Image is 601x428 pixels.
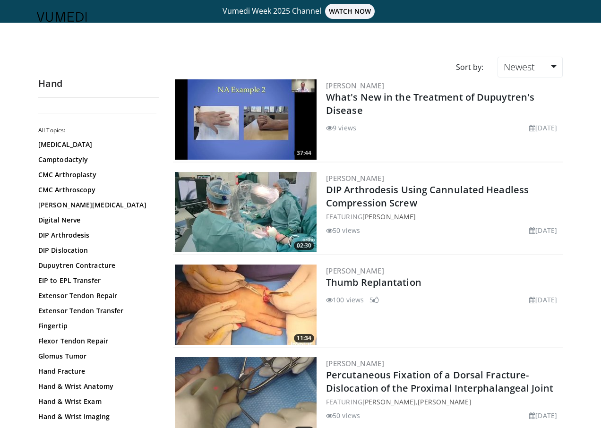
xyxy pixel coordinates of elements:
a: Hand & Wrist Exam [38,397,154,406]
a: [MEDICAL_DATA] [38,140,154,149]
span: 02:30 [294,241,314,250]
a: Hand & Wrist Anatomy [38,382,154,391]
li: 50 views [326,411,360,420]
div: FEATURING , [326,397,561,407]
li: [DATE] [529,225,557,235]
a: [PERSON_NAME][MEDICAL_DATA] [38,200,154,210]
li: 5 [369,295,379,305]
a: Camptodactyly [38,155,154,164]
span: 11:34 [294,334,314,342]
a: Fingertip [38,321,154,331]
div: FEATURING [326,212,561,222]
li: [DATE] [529,123,557,133]
a: Thumb Replantation [326,276,421,289]
a: [PERSON_NAME] [362,212,416,221]
img: 4a709f52-b153-496d-b598-5f95d3c5e018.300x170_q85_crop-smart_upscale.jpg [175,79,317,160]
a: Hand & Wrist Imaging [38,412,154,421]
li: 50 views [326,225,360,235]
a: CMC Arthroscopy [38,185,154,195]
div: Sort by: [449,57,490,77]
a: DIP Arthrodesis Using Cannulated Headless Compression Screw [326,183,529,209]
a: 37:44 [175,79,317,160]
a: Hand Fracture [38,367,154,376]
img: VuMedi Logo [37,12,87,22]
a: What's New in the Treatment of Dupuytren's Disease [326,91,534,117]
a: 11:34 [175,265,317,345]
a: DIP Arthrodesis [38,231,154,240]
a: [PERSON_NAME] [326,359,384,368]
a: Extensor Tendon Transfer [38,306,154,316]
span: Newest [504,60,535,73]
li: [DATE] [529,295,557,305]
a: Percutaneous Fixation of a Dorsal Fracture-Dislocation of the Proximal Interphalangeal Joint [326,368,553,394]
a: [PERSON_NAME] [326,266,384,275]
li: 100 views [326,295,364,305]
li: 9 views [326,123,356,133]
a: [PERSON_NAME] [418,397,471,406]
a: Digital Nerve [38,215,154,225]
h2: Hand [38,77,159,90]
a: CMC Arthroplasty [38,170,154,180]
img: dd85cf1b-edf0-46fc-9230-fa1fbb5e55e7.300x170_q85_crop-smart_upscale.jpg [175,172,317,252]
a: [PERSON_NAME] [326,173,384,183]
a: Glomus Tumor [38,351,154,361]
a: Newest [498,57,563,77]
a: Flexor Tendon Repair [38,336,154,346]
li: [DATE] [529,411,557,420]
a: Extensor Tendon Repair [38,291,154,300]
a: [PERSON_NAME] [362,397,416,406]
a: DIP Dislocation [38,246,154,255]
a: Dupuytren Contracture [38,261,154,270]
a: EIP to EPL Transfer [38,276,154,285]
a: [PERSON_NAME] [326,81,384,90]
img: 86f7a411-b29c-4241-a97c-6b2d26060ca0.300x170_q85_crop-smart_upscale.jpg [175,265,317,345]
h2: All Topics: [38,127,156,134]
span: 37:44 [294,149,314,157]
a: 02:30 [175,172,317,252]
